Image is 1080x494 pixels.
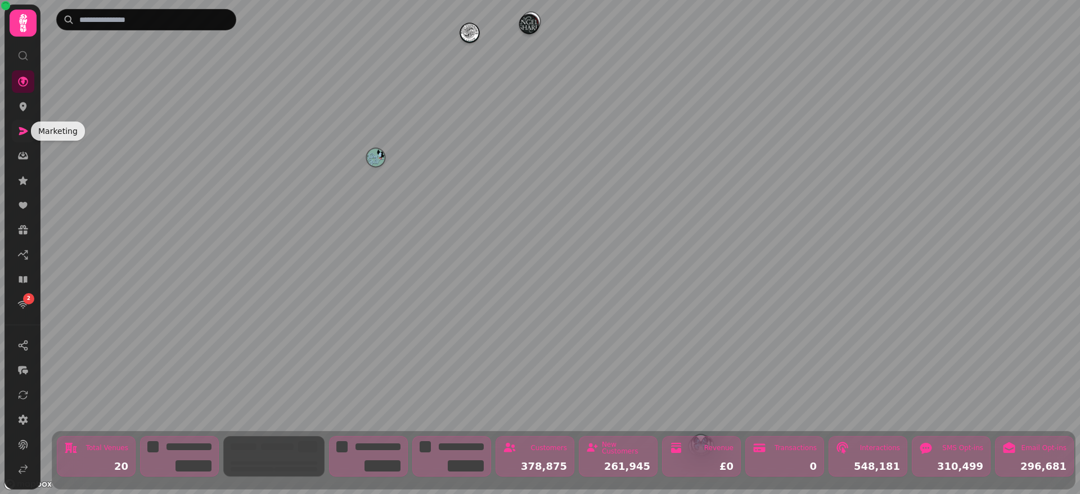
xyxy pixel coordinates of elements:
div: Map marker [367,149,385,170]
div: Map marker [461,24,479,45]
div: 20 [64,461,128,471]
div: £0 [669,461,733,471]
div: SMS Opt-ins [942,444,983,451]
a: Mapbox logo [3,478,53,491]
div: Total Venues [86,444,128,451]
div: Interactions [860,444,900,451]
a: 2 [12,293,34,316]
span: 2 [27,295,30,303]
div: 261,945 [586,461,650,471]
div: 0 [753,461,817,471]
button: Waxy O'Connor's Glasgow [461,24,479,42]
div: Revenue [704,444,733,451]
div: 310,499 [919,461,983,471]
div: Email Opt-ins [1021,444,1066,451]
div: Customers [530,444,567,451]
div: 548,181 [836,461,900,471]
div: 296,681 [1002,461,1066,471]
div: Transactions [775,444,817,451]
div: Marketing [31,122,85,141]
button: The Tipsy Bird [367,149,385,167]
div: New Customers [602,441,650,455]
div: 378,875 [503,461,567,471]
